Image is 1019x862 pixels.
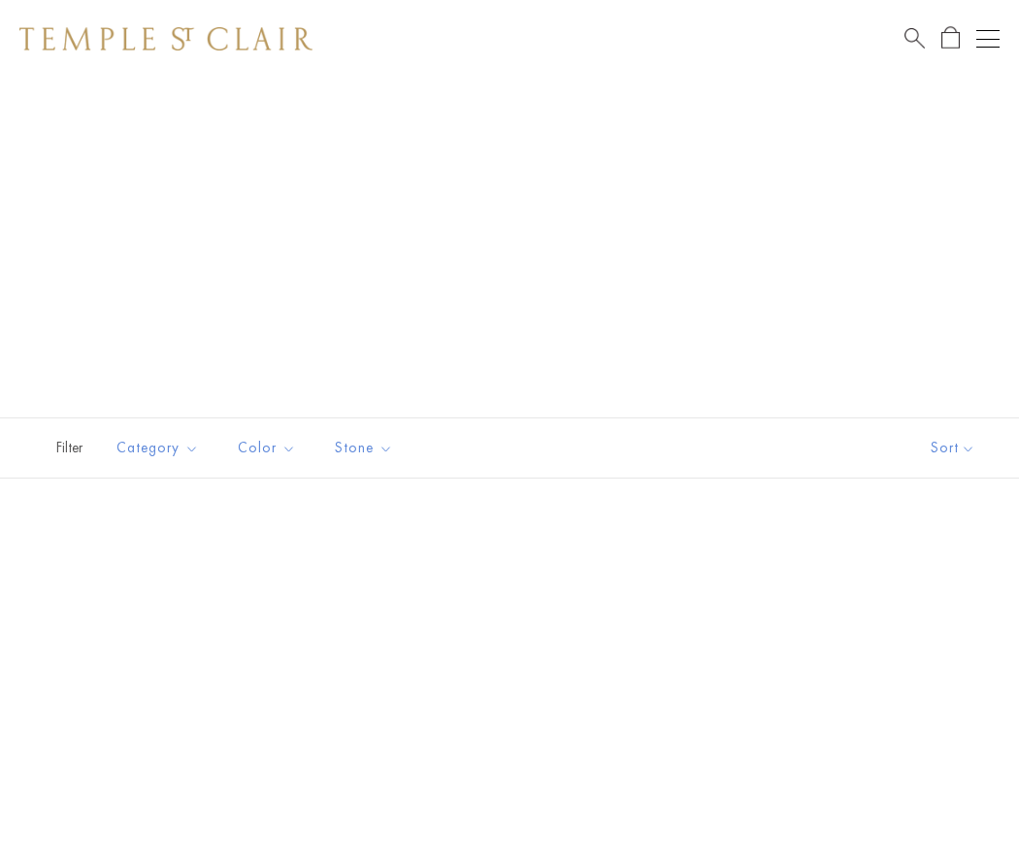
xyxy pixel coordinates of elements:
[223,426,311,470] button: Color
[320,426,408,470] button: Stone
[107,436,214,460] span: Category
[228,436,311,460] span: Color
[887,418,1019,478] button: Show sort by
[102,426,214,470] button: Category
[941,26,960,50] a: Open Shopping Bag
[19,27,312,50] img: Temple St. Clair
[325,436,408,460] span: Stone
[976,27,1000,50] button: Open navigation
[904,26,925,50] a: Search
